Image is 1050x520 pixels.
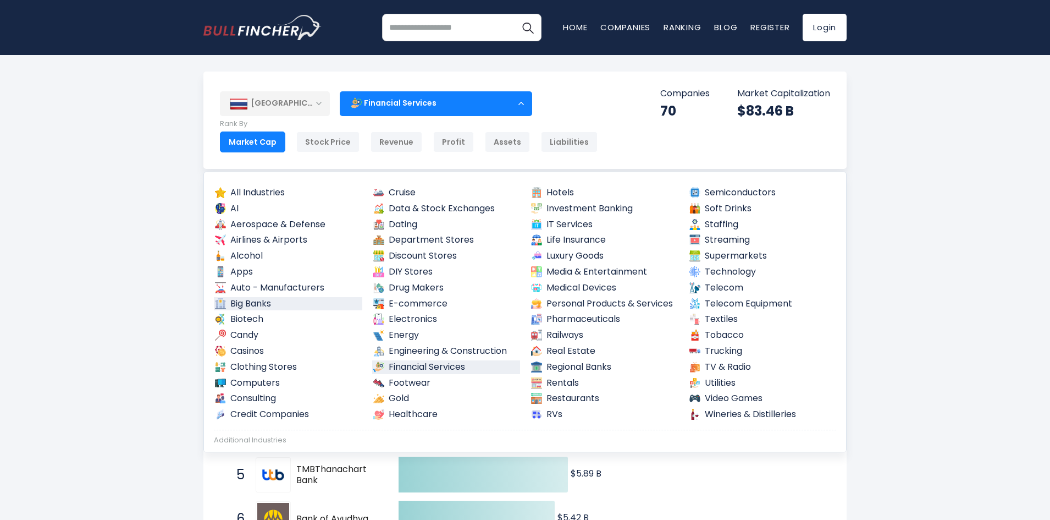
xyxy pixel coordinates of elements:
a: Medical Tools [530,451,678,464]
div: Market Cap [220,132,285,152]
a: Soft Drinks [688,202,837,216]
a: Computers [214,376,362,390]
a: Semiconductors [688,186,837,200]
a: RVs [530,408,678,422]
a: IT Services [530,218,678,232]
a: Financial Services [372,360,521,374]
a: Wineries & Distilleries [688,408,837,422]
div: 70 [660,102,710,119]
a: Staffing [688,218,837,232]
a: Advertising [214,451,362,464]
a: Footwear [372,376,521,390]
div: [GEOGRAPHIC_DATA] [220,91,330,116]
a: Medical Devices [530,281,678,295]
a: Candy [214,329,362,342]
a: Auto - Manufacturers [214,281,362,295]
a: Pharmaceuticals [530,313,678,326]
a: Blog [714,21,737,33]
a: AI [214,202,362,216]
a: All Industries [214,186,362,200]
p: Market Capitalization [737,88,830,100]
a: Streaming [688,233,837,247]
a: Apps [214,265,362,279]
a: Luxury Goods [530,249,678,263]
a: Drug Makers [372,281,521,295]
a: Department Stores [372,233,521,247]
div: Assets [485,132,530,152]
a: Media & Entertainment [530,265,678,279]
a: Investment Banking [530,202,678,216]
a: Consulting [214,392,362,406]
a: Register [750,21,789,33]
a: Cruise [372,186,521,200]
img: TMBThanachart Bank [257,459,289,491]
a: Hotels [530,186,678,200]
p: Companies [660,88,710,100]
a: Aerospace & Defense [214,218,362,232]
a: Healthcare [372,408,521,422]
div: Liabilities [541,132,598,152]
a: Real Estate [530,344,678,358]
a: Energy [372,329,521,342]
div: Revenue [371,132,422,152]
a: Regional Banks [530,360,678,374]
a: Companies [600,21,650,33]
a: Technology [688,265,837,279]
a: Airlines & Airports [214,233,362,247]
a: Farming Supplies [372,451,521,464]
a: Ranking [664,21,701,33]
a: TV & Radio [688,360,837,374]
div: Additional Industries [214,436,836,445]
a: Life Insurance [530,233,678,247]
a: Login [803,14,847,41]
a: Rentals [530,376,678,390]
a: Railways [530,329,678,342]
a: Discount Stores [372,249,521,263]
a: Alcohol [214,249,362,263]
a: Textiles [688,313,837,326]
a: Electronics [372,313,521,326]
p: Rank By [220,119,598,129]
div: Stock Price [296,132,360,152]
a: Tobacco [688,329,837,342]
a: Biotech [214,313,362,326]
a: Video Games [688,392,837,406]
a: Engineering & Construction [372,344,521,358]
a: Home [563,21,587,33]
a: Utilities [688,376,837,390]
a: E-commerce [372,297,521,311]
a: Big Banks [214,297,362,311]
span: 5 [231,466,242,484]
div: Financial Services [340,91,532,116]
a: Credit Companies [214,408,362,422]
a: DIY Stores [372,265,521,279]
a: Telecom [688,281,837,295]
img: bullfincher logo [203,15,322,40]
a: Clothing Stores [214,360,362,374]
a: Restaurants [530,392,678,406]
span: TMBThanachart Bank [296,464,379,487]
a: Personal Products & Services [530,297,678,311]
a: Supermarkets [688,249,837,263]
a: Dating [372,218,521,232]
div: $83.46 B [737,102,830,119]
a: Casinos [214,344,362,358]
a: Renewable Energy [688,451,837,464]
a: Data & Stock Exchanges [372,202,521,216]
text: $5.89 B [571,467,601,480]
a: Gold [372,392,521,406]
a: Trucking [688,344,837,358]
div: Profit [433,132,474,152]
a: Telecom Equipment [688,297,837,311]
a: Go to homepage [203,15,322,40]
button: Search [514,14,541,41]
